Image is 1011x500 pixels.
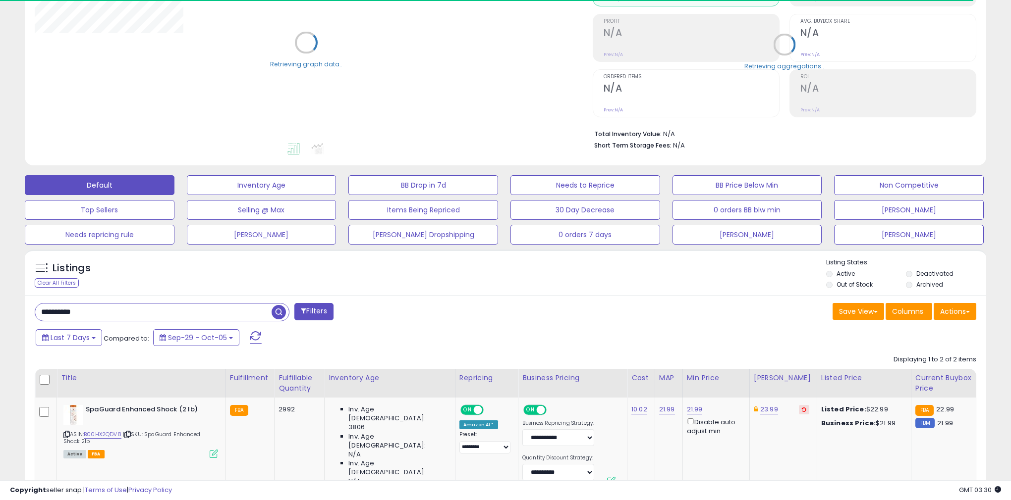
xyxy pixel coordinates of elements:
[833,303,884,320] button: Save View
[821,419,903,428] div: $21.99
[294,303,333,320] button: Filters
[63,450,86,458] span: All listings currently available for purchase on Amazon
[187,200,337,220] button: Selling @ Max
[510,200,660,220] button: 30 Day Decrease
[104,334,149,343] span: Compared to:
[687,416,742,436] div: Disable auto adjust min
[524,406,537,414] span: ON
[821,418,876,428] b: Business Price:
[187,175,337,195] button: Inventory Age
[348,459,448,477] span: Inv. Age [DEMOGRAPHIC_DATA]:
[915,373,972,394] div: Current Buybox Price
[837,280,873,289] label: Out of Stock
[482,406,498,414] span: OFF
[631,373,651,383] div: Cost
[61,373,222,383] div: Title
[348,225,498,245] button: [PERSON_NAME] Dropshipping
[936,404,954,414] span: 22.99
[348,423,365,432] span: 3806
[937,418,953,428] span: 21.99
[128,485,172,495] a: Privacy Policy
[510,175,660,195] button: Needs to Reprice
[459,431,510,453] div: Preset:
[348,175,498,195] button: BB Drop in 7d
[86,405,206,417] b: SpaGuard Enhanced Shock (2 lb)
[687,373,745,383] div: Min Price
[63,405,83,425] img: 316sAqQB+aL._SL40_.jpg
[659,404,675,414] a: 21.99
[687,404,703,414] a: 21.99
[230,373,270,383] div: Fulfillment
[51,333,90,343] span: Last 7 Days
[230,405,248,416] small: FBA
[36,329,102,346] button: Last 7 Days
[892,306,923,316] span: Columns
[329,373,451,383] div: Inventory Age
[270,59,342,68] div: Retrieving graph data..
[522,420,594,427] label: Business Repricing Strategy:
[348,200,498,220] button: Items Being Repriced
[760,404,778,414] a: 23.99
[915,405,934,416] small: FBA
[348,432,448,450] span: Inv. Age [DEMOGRAPHIC_DATA]:
[934,303,976,320] button: Actions
[348,450,360,459] span: N/A
[53,261,91,275] h5: Listings
[744,61,824,70] div: Retrieving aggregations..
[279,405,317,414] div: 2992
[25,200,174,220] button: Top Sellers
[459,373,514,383] div: Repricing
[545,406,561,414] span: OFF
[826,258,986,267] p: Listing States:
[915,418,935,428] small: FBM
[153,329,239,346] button: Sep-29 - Oct-05
[821,405,903,414] div: $22.99
[916,280,943,289] label: Archived
[348,477,360,486] span: N/A
[84,430,121,439] a: B00HX2QDV8
[25,225,174,245] button: Needs repricing rule
[25,175,174,195] button: Default
[834,200,984,220] button: [PERSON_NAME]
[821,404,866,414] b: Listed Price:
[834,225,984,245] button: [PERSON_NAME]
[187,225,337,245] button: [PERSON_NAME]
[459,420,498,429] div: Amazon AI *
[279,373,320,394] div: Fulfillable Quantity
[673,175,822,195] button: BB Price Below Min
[88,450,105,458] span: FBA
[631,404,647,414] a: 10.02
[837,269,855,278] label: Active
[10,486,172,495] div: seller snap | |
[85,485,127,495] a: Terms of Use
[63,430,200,445] span: | SKU: SpaGuard Enhanced Shock 2lb
[522,454,594,461] label: Quantity Discount Strategy:
[659,373,678,383] div: MAP
[461,406,474,414] span: ON
[821,373,907,383] div: Listed Price
[894,355,976,364] div: Displaying 1 to 2 of 2 items
[916,269,954,278] label: Deactivated
[834,175,984,195] button: Non Competitive
[754,373,813,383] div: [PERSON_NAME]
[673,200,822,220] button: 0 orders BB blw min
[10,485,46,495] strong: Copyright
[510,225,660,245] button: 0 orders 7 days
[959,485,1001,495] span: 2025-10-13 03:30 GMT
[348,405,448,423] span: Inv. Age [DEMOGRAPHIC_DATA]:
[673,225,822,245] button: [PERSON_NAME]
[522,373,623,383] div: Business Pricing
[886,303,932,320] button: Columns
[35,278,79,288] div: Clear All Filters
[168,333,227,343] span: Sep-29 - Oct-05
[63,405,218,457] div: ASIN:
